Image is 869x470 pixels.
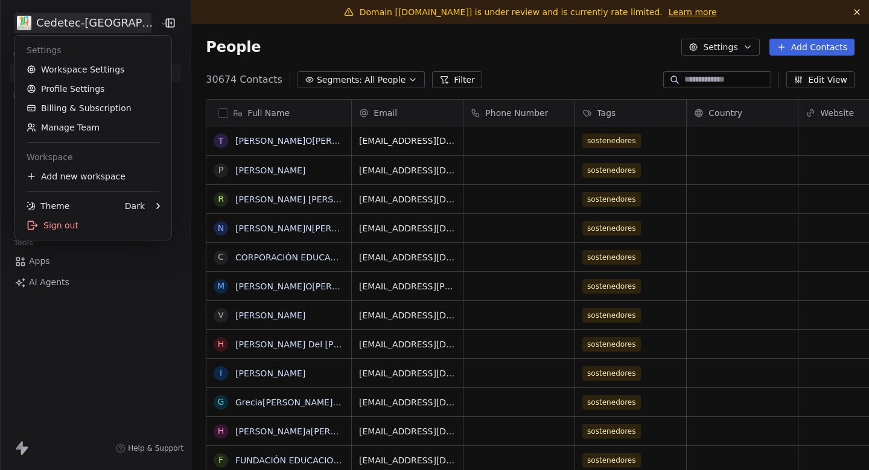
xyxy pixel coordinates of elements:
[125,200,145,212] div: Dark
[19,216,167,235] div: Sign out
[19,167,167,186] div: Add new workspace
[27,200,69,212] div: Theme
[19,40,167,60] div: Settings
[19,118,167,137] a: Manage Team
[19,98,167,118] a: Billing & Subscription
[19,147,167,167] div: Workspace
[19,60,167,79] a: Workspace Settings
[19,79,167,98] a: Profile Settings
